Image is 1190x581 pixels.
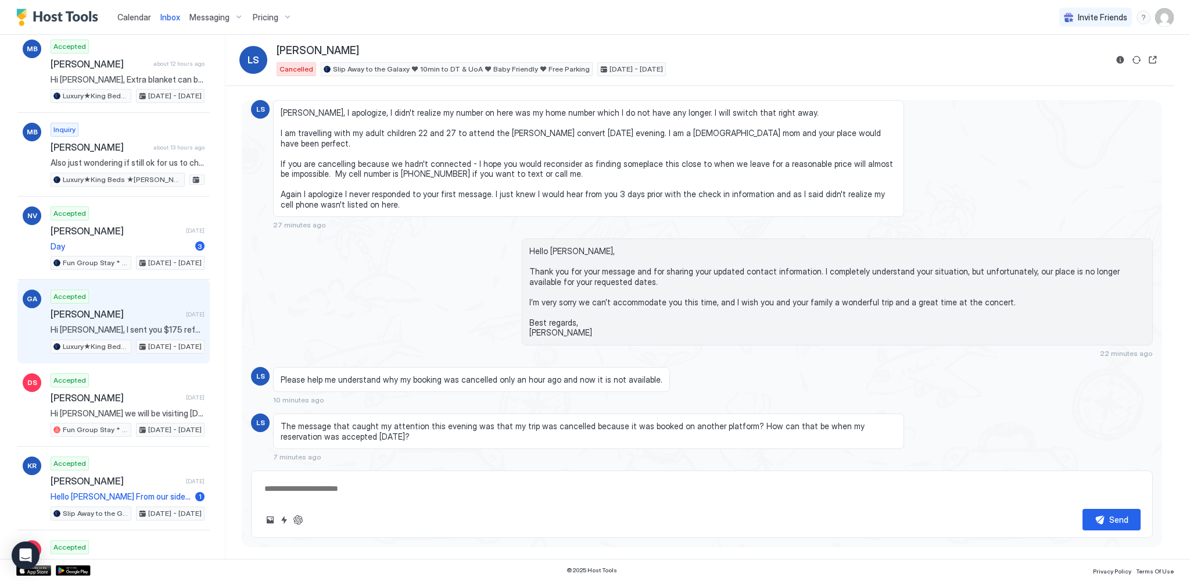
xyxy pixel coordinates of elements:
[1137,10,1150,24] div: menu
[1155,8,1174,27] div: User profile
[53,208,86,219] span: Accepted
[51,141,149,153] span: [PERSON_NAME]
[51,392,181,404] span: [PERSON_NAME]
[51,58,149,70] span: [PERSON_NAME]
[51,325,205,335] span: Hi [PERSON_NAME], I sent you $175 refund. Have a good day. [PERSON_NAME]
[16,565,51,576] a: App Store
[277,513,291,527] button: Quick reply
[610,64,663,74] span: [DATE] - [DATE]
[56,565,91,576] a: Google Play Store
[1136,568,1174,575] span: Terms Of Use
[148,341,202,352] span: [DATE] - [DATE]
[189,12,230,23] span: Messaging
[198,242,202,251] span: 3
[186,227,205,234] span: [DATE]
[148,425,202,435] span: [DATE] - [DATE]
[1146,53,1160,67] button: Open reservation
[27,127,38,137] span: MB
[51,475,181,487] span: [PERSON_NAME]
[291,513,305,527] button: ChatGPT Auto Reply
[51,225,181,237] span: [PERSON_NAME]
[1093,568,1131,575] span: Privacy Policy
[53,291,86,302] span: Accepted
[51,408,205,419] span: Hi [PERSON_NAME] we will be visiting [DATE]-[DATE] with our family coming from [GEOGRAPHIC_DATA],...
[51,241,191,252] span: Day
[63,258,128,268] span: Fun Group Stay * A/C * 5Mins to WEM * King Bed * Sleep16 * Crib*
[281,421,897,441] span: The message that caught my attention this evening was that my trip was cancelled because it was b...
[148,91,202,101] span: [DATE] - [DATE]
[27,211,37,221] span: NV
[27,44,38,54] span: MB
[63,341,128,352] span: Luxury★King Beds ★[PERSON_NAME] Ave ★Smart Home ★Free Parking
[279,64,313,74] span: Cancelled
[273,395,324,404] span: 10 minutes ago
[186,394,205,401] span: [DATE]
[567,566,617,574] span: © 2025 Host Tools
[148,508,202,519] span: [DATE] - [DATE]
[273,220,326,229] span: 27 minutes ago
[529,246,1145,338] span: Hello [PERSON_NAME], Thank you for your message and for sharing your updated contact information....
[53,41,86,52] span: Accepted
[63,508,128,519] span: Slip Away to the Galaxy ♥ 10min to DT & UoA ♥ Baby Friendly ♥ Free Parking
[53,124,76,135] span: Inquiry
[199,492,202,501] span: 1
[63,91,128,101] span: Luxury★King Beds ★[PERSON_NAME] Ave ★Smart Home ★Free Parking
[160,11,180,23] a: Inbox
[281,108,897,209] span: [PERSON_NAME], I apologize, I didn't realize my number on here was my home number which I do not ...
[27,377,37,388] span: DS
[281,375,662,385] span: Please help me understand why my booking was cancelled only an hour ago and now it is not available.
[256,418,265,428] span: LS
[51,491,191,502] span: Hello [PERSON_NAME] From our side, your booking is already confirmed, but I suggest giving VRBO a...
[1093,564,1131,576] a: Privacy Policy
[51,158,205,168] span: Also just wondering if still ok for us to check in a touch early. 1pm is ok?
[63,425,128,435] span: Fun Group Stay * A/C * 5Mins to WEM * King Bed * Sleep16 * Crib*
[277,44,359,58] span: [PERSON_NAME]
[256,104,265,115] span: LS
[27,461,37,471] span: KR
[153,144,205,151] span: about 13 hours ago
[1100,349,1153,358] span: 22 minutes ago
[256,371,265,382] span: LS
[27,294,37,304] span: GA
[273,452,321,461] span: 7 minutes ago
[153,60,205,67] span: about 12 hours ago
[248,53,259,67] span: LS
[117,11,151,23] a: Calendar
[117,12,151,22] span: Calendar
[51,74,205,85] span: Hi [PERSON_NAME], Extra blanket can be provided for your daughter. The earliest check in is 2:00p...
[148,258,202,268] span: [DATE] - [DATE]
[16,9,103,26] a: Host Tools Logo
[12,541,40,569] div: Open Intercom Messenger
[160,12,180,22] span: Inbox
[53,375,86,386] span: Accepted
[263,513,277,527] button: Upload image
[1113,53,1127,67] button: Reservation information
[53,458,86,469] span: Accepted
[333,64,590,74] span: Slip Away to the Galaxy ♥ 10min to DT & UoA ♥ Baby Friendly ♥ Free Parking
[1136,564,1174,576] a: Terms Of Use
[63,174,182,185] span: Luxury★King Beds ★[PERSON_NAME] Ave ★Smart Home ★Free Parking
[53,542,86,553] span: Accepted
[253,12,278,23] span: Pricing
[51,308,181,320] span: [PERSON_NAME]
[1078,12,1127,23] span: Invite Friends
[1130,53,1144,67] button: Sync reservation
[1109,514,1128,526] div: Send
[186,477,205,485] span: [DATE]
[1083,509,1141,530] button: Send
[186,311,205,318] span: [DATE]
